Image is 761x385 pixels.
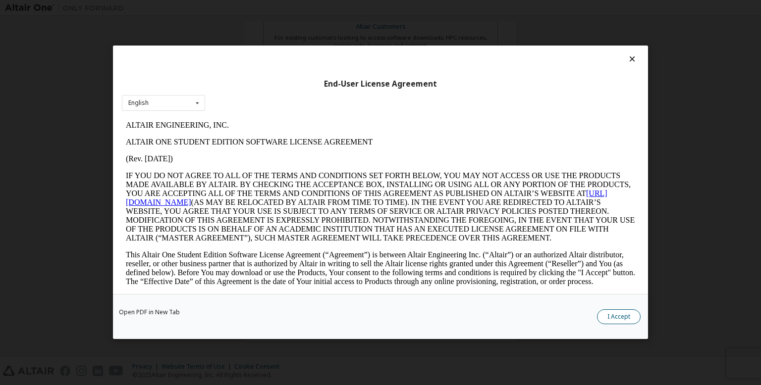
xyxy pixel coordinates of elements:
[4,21,513,30] p: ALTAIR ONE STUDENT EDITION SOFTWARE LICENSE AGREEMENT
[4,134,513,169] p: This Altair One Student Edition Software License Agreement (“Agreement”) is between Altair Engine...
[128,100,149,106] div: English
[122,79,639,89] div: End-User License Agreement
[597,310,641,325] button: I Accept
[4,4,513,13] p: ALTAIR ENGINEERING, INC.
[4,54,513,126] p: IF YOU DO NOT AGREE TO ALL OF THE TERMS AND CONDITIONS SET FORTH BELOW, YOU MAY NOT ACCESS OR USE...
[4,72,486,90] a: [URL][DOMAIN_NAME]
[119,310,180,316] a: Open PDF in New Tab
[4,38,513,47] p: (Rev. [DATE])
